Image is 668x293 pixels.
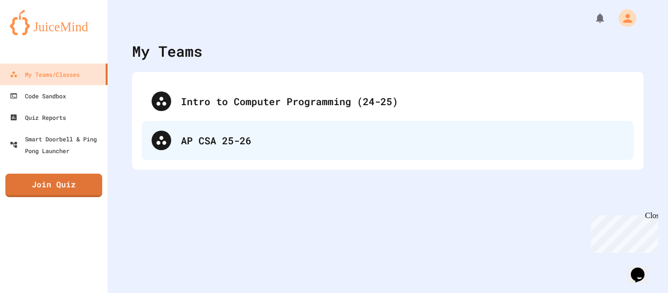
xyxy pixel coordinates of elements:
[5,174,102,197] a: Join Quiz
[608,7,639,29] div: My Account
[10,112,66,123] div: Quiz Reports
[576,10,608,26] div: My Notifications
[10,68,80,80] div: My Teams/Classes
[10,10,98,35] img: logo-orange.svg
[181,94,624,109] div: Intro to Computer Programming (24-25)
[4,4,67,62] div: Chat with us now!Close
[132,40,202,62] div: My Teams
[142,82,634,121] div: Intro to Computer Programming (24-25)
[627,254,658,283] iframe: chat widget
[10,90,66,102] div: Code Sandbox
[587,211,658,253] iframe: chat widget
[10,133,104,157] div: Smart Doorbell & Ping Pong Launcher
[181,133,624,148] div: AP CSA 25-26
[142,121,634,160] div: AP CSA 25-26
